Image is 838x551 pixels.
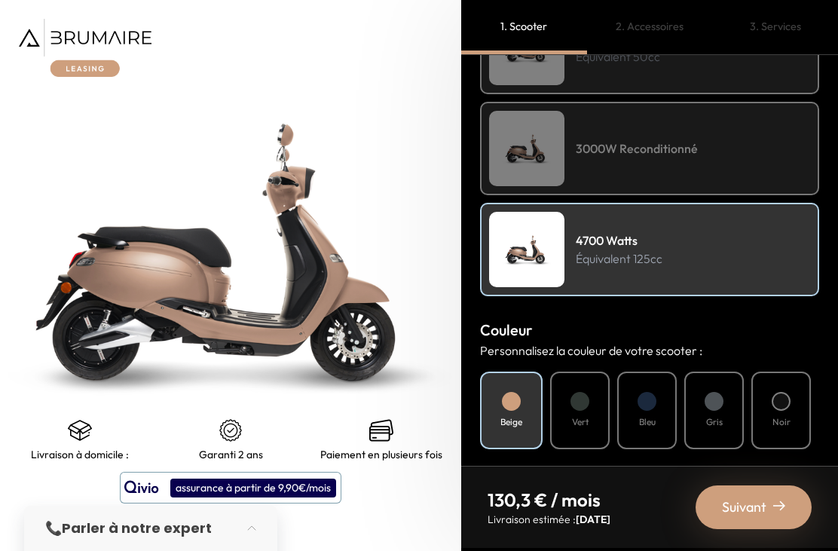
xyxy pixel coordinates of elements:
img: right-arrow-2.png [773,500,785,512]
img: logo qivio [124,479,159,497]
span: Suivant [722,497,766,518]
p: Équivalent 50cc [576,47,660,66]
h4: Vert [572,415,589,429]
img: Scooter Leasing [489,111,564,186]
p: Équivalent 125cc [576,249,662,268]
button: assurance à partir de 9,90€/mois [120,472,341,504]
p: 130,3 € / mois [488,488,610,512]
img: certificat-de-garantie.png [219,418,243,442]
h4: 4700 Watts [576,231,662,249]
h4: Beige [500,415,522,429]
span: [DATE] [576,513,610,526]
h4: Noir [772,415,791,429]
p: Personnalisez la couleur de votre scooter : [480,341,819,360]
h4: Gris [706,415,723,429]
p: Livraison estimée : [488,512,610,527]
p: Livraison à domicile : [31,448,129,461]
p: Paiement en plusieurs fois [320,448,442,461]
img: credit-cards.png [369,418,393,442]
h3: Couleur [480,319,819,341]
h4: 3000W Reconditionné [576,139,698,158]
p: Garanti 2 ans [199,448,263,461]
img: Scooter Leasing [489,212,564,287]
h4: Bleu [639,415,656,429]
div: assurance à partir de 9,90€/mois [170,479,336,497]
img: shipping.png [68,418,92,442]
img: Brumaire Leasing [19,19,151,77]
